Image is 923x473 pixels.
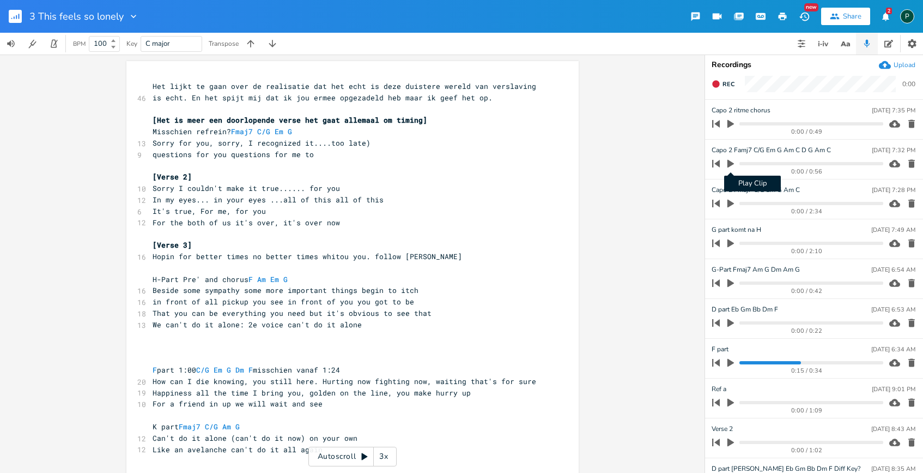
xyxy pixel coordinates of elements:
[793,7,815,26] button: New
[248,365,253,375] span: F
[804,3,818,11] div: New
[879,59,915,71] button: Upload
[894,61,915,69] div: Upload
[871,307,915,313] div: [DATE] 6:53 AM
[153,149,314,159] span: questions for you questions for me to
[209,40,239,47] div: Transpose
[222,422,231,432] span: Am
[231,127,253,136] span: Fmaj7
[257,274,266,284] span: Am
[153,138,371,148] span: Sorry for you, sorry, I recognized it....too late)
[153,433,357,443] span: Can't do it alone (can't do it now) on your own
[886,8,892,14] div: 2
[712,185,800,195] span: Capo 2 Fmaj7 C/G Em G Am C
[731,447,883,453] div: 0:00 / 1:02
[153,320,362,330] span: We can't do it alone: 2e voice can't do it alone
[145,39,170,49] span: C major
[821,8,870,25] button: Share
[872,386,915,392] div: [DATE] 9:01 PM
[153,399,323,409] span: For a friend in up we will wait and see
[153,388,471,398] span: Happiness all the time I bring you, golden on the line, you make hurry up
[153,376,536,386] span: How can I die knowing, you still here. Hurting now fighting now, waiting that's for sure
[153,206,266,216] span: It's true, For me, for you
[153,252,462,261] span: Hopin for better times no better times whitou you. follow [PERSON_NAME]
[153,195,384,205] span: In my eyes... in your eyes ...all of this all of this
[227,365,231,375] span: G
[153,127,296,136] span: Misschien refrein?
[900,4,914,29] button: P
[722,80,734,88] span: Rec
[731,288,883,294] div: 0:00 / 0:42
[153,183,340,193] span: Sorry I couldn't make it true...... for you
[153,274,292,284] span: H-Part Pre' and chorus
[153,422,240,432] span: K part
[153,115,427,125] span: [Het is meer een doorlopende verse het gaat allemaal om timing]
[871,426,915,432] div: [DATE] 8:43 AM
[283,274,288,284] span: G
[843,11,861,21] div: Share
[731,129,883,135] div: 0:00 / 0:49
[712,61,916,69] div: Recordings
[153,445,323,454] span: Like an avelanche can't do it all again
[872,147,915,153] div: [DATE] 7:32 PM
[153,240,192,250] span: [Verse 3]
[875,7,896,26] button: 2
[731,208,883,214] div: 0:00 / 2:34
[235,365,244,375] span: Dm
[872,187,915,193] div: [DATE] 7:28 PM
[153,285,418,295] span: Beside some sympathy some more important things begin to itch
[153,365,340,375] span: part 1:00 misschien vanaf 1:24
[153,218,340,227] span: For the both of us it's over, it's over now
[712,424,733,434] span: Verse 2
[179,422,201,432] span: Fmaj7
[153,81,541,103] span: Het lijkt te gaan over de realisatie dat het echt is deze duistere wereld van verslaving is echt....
[196,365,209,375] span: C/G
[871,267,915,273] div: [DATE] 6:54 AM
[731,408,883,414] div: 0:00 / 1:09
[712,105,770,116] span: Capo 2 ritme chorus
[900,9,914,23] div: Piepo
[724,155,738,172] button: Play Clip
[712,225,761,235] span: G part komt na H
[871,346,915,352] div: [DATE] 6:34 AM
[235,422,240,432] span: G
[871,466,915,472] div: [DATE] 8:35 AM
[872,107,915,113] div: [DATE] 7:35 PM
[712,304,778,315] span: D part Eb Gm Bb Dm F
[153,365,157,375] span: F
[731,368,883,374] div: 0:15 / 0:34
[275,127,283,136] span: Em
[308,447,397,466] div: Autoscroll
[153,172,192,182] span: [Verse 2]
[871,227,915,233] div: [DATE] 7:49 AM
[707,75,739,93] button: Rec
[712,145,831,155] span: Capo 2 Famj7 C/G Em G Am C D G Am C
[712,265,800,275] span: G-Part Fmaj7 Am G Dm Am G
[214,365,222,375] span: Em
[126,40,137,47] div: Key
[29,11,124,21] span: 3 This feels so lonely
[731,328,883,334] div: 0:00 / 0:22
[153,297,414,307] span: in front of all pickup you see in front of you you got to be
[902,81,915,87] div: 0:00
[248,274,253,284] span: F
[731,169,883,175] div: 0:00 / 0:56
[288,127,292,136] span: G
[205,422,218,432] span: C/G
[731,248,883,254] div: 0:00 / 2:10
[153,308,432,318] span: That you can be everything you need but it's obvious to see that
[73,41,86,47] div: BPM
[257,127,270,136] span: C/G
[374,447,393,466] div: 3x
[270,274,279,284] span: Em
[712,344,728,355] span: F part
[712,384,726,394] span: Ref a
